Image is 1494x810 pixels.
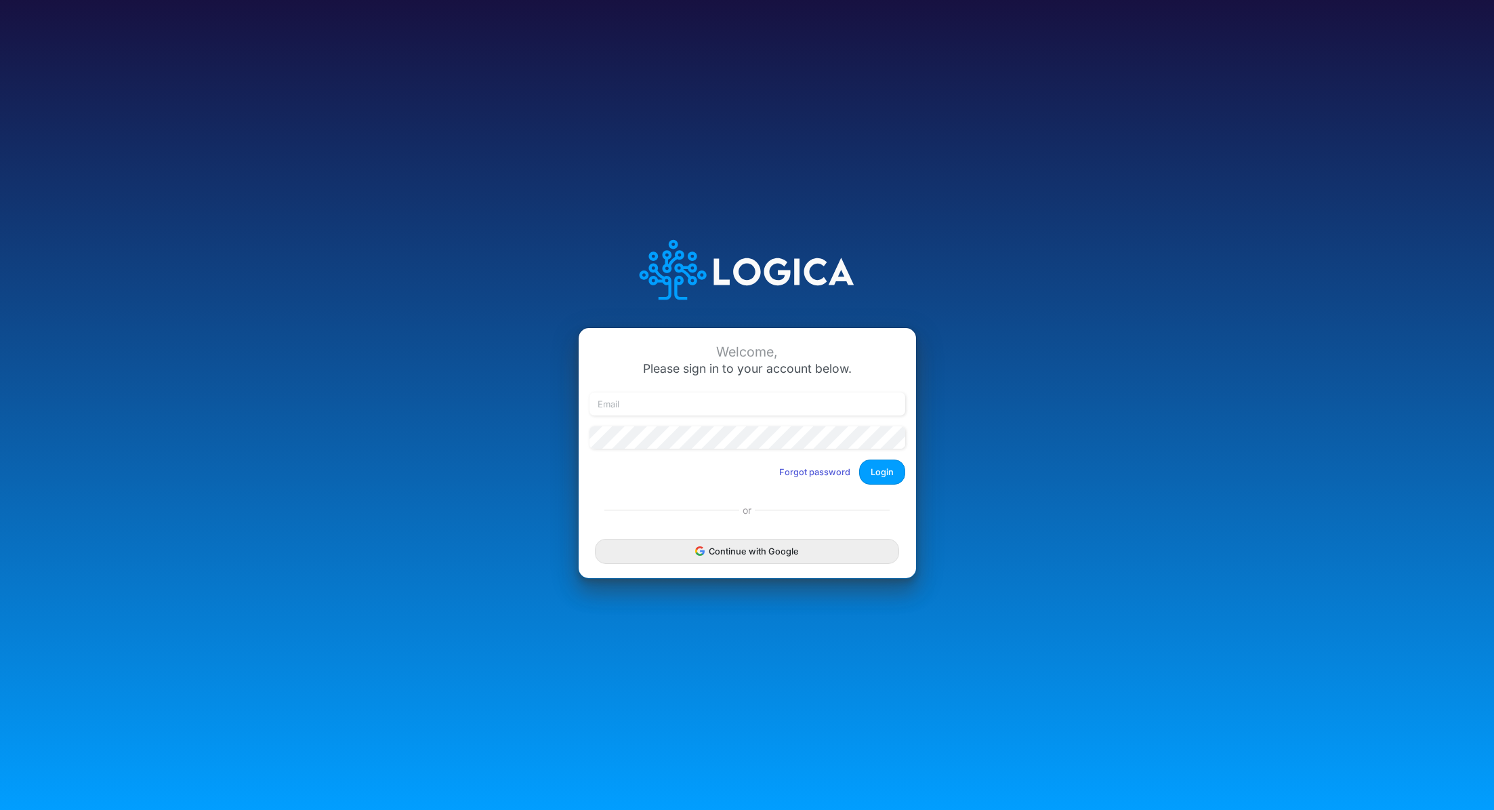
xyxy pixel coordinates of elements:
input: Email [589,392,905,416]
button: Forgot password [770,461,859,483]
span: Please sign in to your account below. [643,361,852,376]
button: Login [859,460,905,485]
div: Welcome, [589,344,905,360]
button: Continue with Google [595,539,898,564]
